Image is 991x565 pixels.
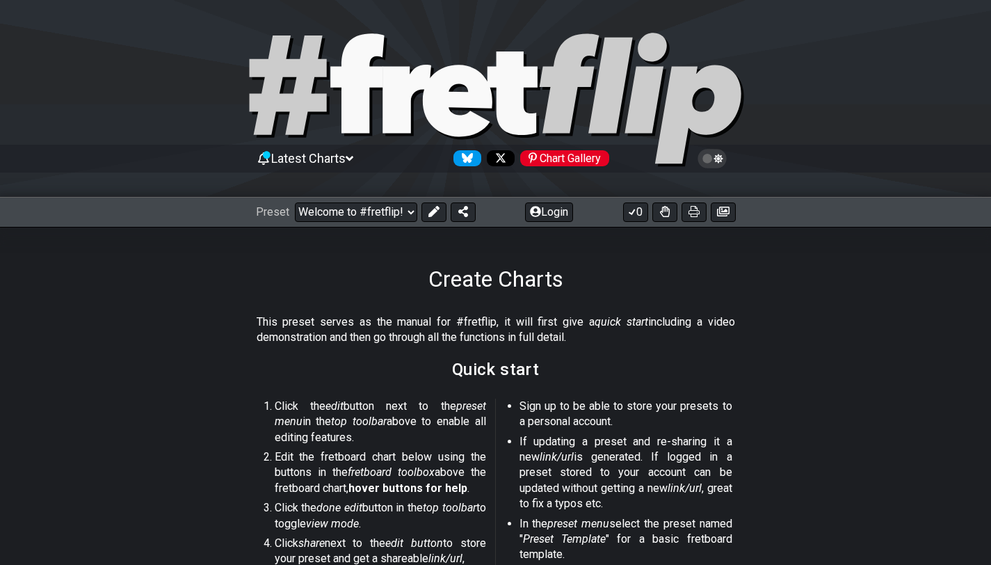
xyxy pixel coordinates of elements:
[668,482,702,495] em: link/url
[652,202,677,222] button: Toggle Dexterity for all fretkits
[348,482,467,495] strong: hover buttons for help
[256,205,289,218] span: Preset
[331,415,387,428] em: top toolbar
[520,150,609,166] div: Chart Gallery
[519,516,732,563] p: In the select the preset named " " for a basic fretboard template.
[385,536,443,550] em: edit button
[623,202,648,222] button: 0
[348,465,435,479] em: fretboard toolbox
[306,517,359,530] em: view mode
[423,501,476,514] em: top toolbar
[275,399,486,445] p: Click the button next to the in the above to enable all editing features.
[523,532,606,546] em: Preset Template
[525,202,573,222] button: Login
[448,150,481,166] a: Follow #fretflip at Bluesky
[428,266,563,292] h1: Create Charts
[452,362,540,377] h2: Quick start
[519,399,732,430] p: Sign up to be able to store your presets to a personal account.
[481,150,515,166] a: Follow #fretflip at X
[428,552,462,565] em: link/url
[711,202,736,222] button: Create image
[547,517,609,530] em: preset menu
[682,202,707,222] button: Print
[298,536,325,550] em: share
[295,202,417,222] select: Preset
[325,399,344,413] em: edit
[275,449,486,496] p: Edit the fretboard chart below using the buttons in the above the fretboard chart, .
[704,152,720,165] span: Toggle light / dark theme
[540,450,574,463] em: link/url
[275,500,486,532] p: Click the button in the to toggle .
[271,151,346,166] span: Latest Charts
[275,399,486,428] em: preset menu
[451,202,476,222] button: Share Preset
[595,315,648,328] em: quick start
[257,315,735,346] p: This preset serves as the manual for #fretflip, it will first give a including a video demonstrat...
[519,434,732,512] p: If updating a preset and re-sharing it a new is generated. If logged in a preset stored to your a...
[316,501,362,514] em: done edit
[421,202,446,222] button: Edit Preset
[515,150,609,166] a: #fretflip at Pinterest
